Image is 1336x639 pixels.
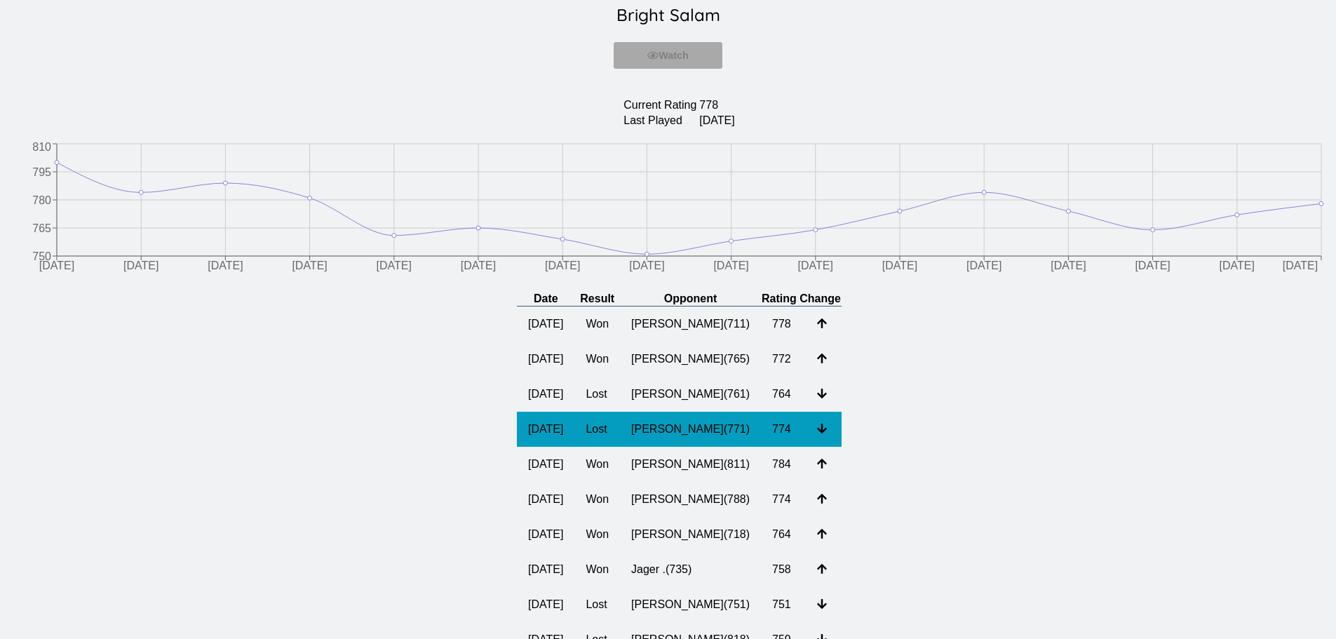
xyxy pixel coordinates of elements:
button: Watch [614,42,722,69]
tspan: [DATE] [461,260,496,272]
tspan: [DATE] [1051,260,1086,272]
td: 778 [761,307,806,342]
td: Won [574,342,620,377]
td: [PERSON_NAME] ( 751 ) [620,587,761,622]
tspan: [DATE] [1135,260,1170,272]
td: Won [574,447,620,482]
td: Lost [574,587,620,622]
th: Result [574,292,620,307]
td: [DATE] [517,342,574,377]
td: [DATE] [517,517,574,552]
td: 784 [761,447,806,482]
td: [PERSON_NAME] ( 765 ) [620,342,761,377]
td: 764 [761,517,806,552]
td: 774 [761,412,806,447]
td: Won [574,307,620,342]
td: [DATE] [517,412,574,447]
tspan: [DATE] [1283,260,1318,272]
tspan: 810 [32,141,51,153]
tspan: [DATE] [1220,260,1255,272]
tspan: [DATE] [123,260,158,272]
tspan: [DATE] [377,260,412,272]
td: [DATE] [517,482,574,517]
td: 778 [699,98,735,112]
th: Rating Change [761,292,842,307]
tspan: [DATE] [798,260,833,272]
td: Lost [574,377,620,412]
th: Opponent [620,292,761,307]
td: 751 [761,587,806,622]
td: [DATE] [699,114,735,128]
td: [PERSON_NAME] ( 771 ) [620,412,761,447]
tspan: [DATE] [545,260,580,272]
td: [DATE] [517,552,574,587]
td: 764 [761,377,806,412]
td: Lost [574,412,620,447]
td: [PERSON_NAME] ( 788 ) [620,482,761,517]
td: Won [574,552,620,587]
td: [DATE] [517,587,574,622]
td: [PERSON_NAME] ( 811 ) [620,447,761,482]
td: [PERSON_NAME] ( 761 ) [620,377,761,412]
tspan: 750 [32,250,51,262]
td: Won [574,517,620,552]
tspan: 795 [32,166,51,178]
td: Jager . ( 735 ) [620,552,761,587]
tspan: 765 [32,222,51,234]
tspan: [DATE] [629,260,664,272]
th: Date [517,292,574,307]
tspan: [DATE] [713,260,748,272]
tspan: [DATE] [208,260,243,272]
tspan: [DATE] [292,260,327,272]
td: 758 [761,552,806,587]
tspan: 780 [32,194,51,206]
tspan: [DATE] [966,260,1001,272]
td: [DATE] [517,377,574,412]
td: Won [574,482,620,517]
td: Last Played [623,114,697,128]
td: [DATE] [517,307,574,342]
td: [DATE] [517,447,574,482]
tspan: [DATE] [39,260,74,272]
td: 772 [761,342,806,377]
td: [PERSON_NAME] ( 718 ) [620,517,761,552]
td: 774 [761,482,806,517]
td: Current Rating [623,98,697,112]
tspan: [DATE] [882,260,917,272]
td: [PERSON_NAME] ( 711 ) [620,307,761,342]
